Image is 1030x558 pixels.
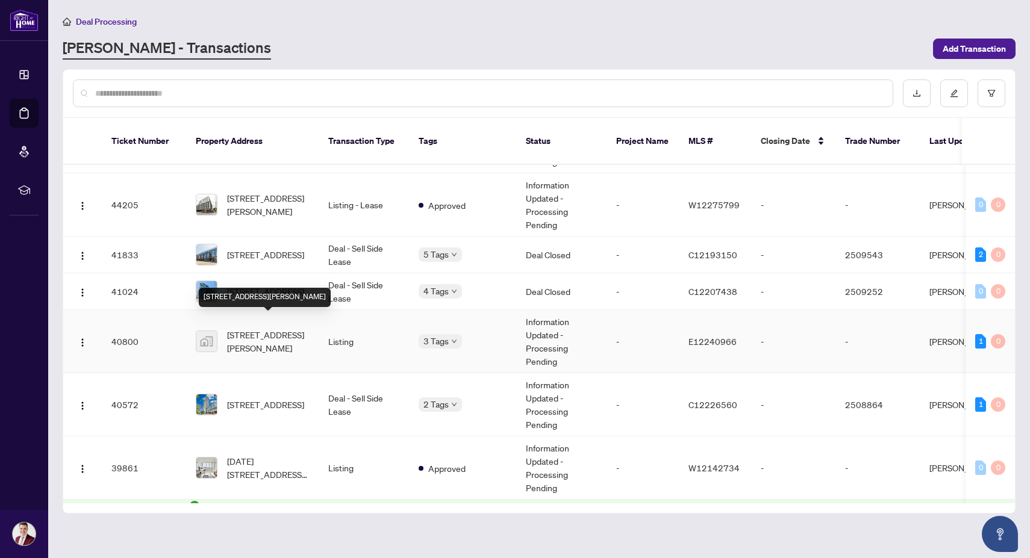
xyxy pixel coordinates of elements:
img: Logo [78,251,87,261]
img: thumbnail-img [196,281,217,302]
span: down [451,401,457,408]
span: Approved [428,199,466,212]
button: Logo [73,395,92,414]
td: - [607,273,679,310]
img: Logo [78,201,87,211]
img: Logo [78,464,87,474]
td: - [607,436,679,500]
th: Transaction Type [319,118,409,165]
img: Logo [78,401,87,411]
span: down [451,338,457,344]
td: Listing [319,436,409,500]
td: 2509543 [835,237,920,273]
span: E12240966 [688,336,737,347]
td: - [607,237,679,273]
td: Listing [319,310,409,373]
span: download [913,89,921,98]
td: 44205 [102,173,186,237]
th: Property Address [186,118,319,165]
img: Logo [78,338,87,347]
td: - [751,273,835,310]
span: edit [950,89,958,98]
span: down [451,288,457,294]
button: download [903,79,931,107]
td: Deal - Sell Side Lease [319,273,409,310]
td: Information Updated - Processing Pending [516,373,607,436]
td: [PERSON_NAME] [920,310,1010,373]
span: C12226560 [688,399,737,410]
td: - [835,173,920,237]
span: Closing Date [761,134,810,147]
img: thumbnail-img [196,331,217,352]
div: 0 [991,284,1005,299]
td: Deal - Sell Side Lease [319,373,409,436]
span: Approved [428,462,466,475]
button: Logo [73,458,92,477]
th: Ticket Number [102,118,186,165]
span: down [451,252,457,258]
th: Last Updated By [920,118,1010,165]
td: Information Updated - Processing Pending [516,436,607,500]
td: - [751,237,835,273]
td: Deal Closed [516,237,607,273]
td: [PERSON_NAME] [920,373,1010,436]
span: [STREET_ADDRESS] [227,398,304,411]
button: Logo [73,195,92,214]
th: Project Name [607,118,679,165]
span: 3 Tags [423,334,449,348]
td: 41833 [102,237,186,273]
div: 1 [975,334,986,349]
img: thumbnail-img [196,244,217,265]
span: Add Transaction [943,39,1006,58]
td: - [607,173,679,237]
td: Information Updated - Processing Pending [516,173,607,237]
td: - [751,173,835,237]
div: 0 [991,334,1005,349]
td: - [607,373,679,436]
th: Closing Date [751,118,835,165]
img: thumbnail-img [196,457,217,478]
td: - [751,373,835,436]
td: [PERSON_NAME] [920,436,1010,500]
span: [STREET_ADDRESS][PERSON_NAME] [227,328,309,355]
span: 5 Tags [423,247,449,261]
button: edit [940,79,968,107]
th: Trade Number [835,118,920,165]
td: 40800 [102,310,186,373]
img: logo [10,9,39,31]
td: Listing - Lease [319,173,409,237]
div: 1 [975,397,986,412]
span: C12193150 [688,249,737,260]
div: 2 [975,247,986,262]
img: thumbnail-img [196,194,217,215]
td: Information Updated - Processing Pending [516,310,607,373]
img: Profile Icon [13,522,36,545]
div: 0 [975,460,986,475]
th: Status [516,118,607,165]
span: [STREET_ADDRESS] [227,248,304,261]
td: 2509252 [835,273,920,310]
div: 0 [991,397,1005,412]
span: 4 Tags [423,284,449,298]
span: [STREET_ADDRESS] [227,285,304,298]
td: 39861 [102,436,186,500]
td: [PERSON_NAME] [920,273,1010,310]
td: Deal Closed [516,273,607,310]
td: - [607,310,679,373]
span: 2 Tags [423,397,449,411]
span: W12142734 [688,462,740,473]
div: 0 [991,460,1005,475]
span: W12275799 [688,199,740,210]
button: filter [978,79,1005,107]
div: 0 [991,197,1005,212]
td: [PERSON_NAME] [920,173,1010,237]
span: home [63,17,71,26]
div: [STREET_ADDRESS][PERSON_NAME] [199,288,331,307]
span: filter [987,89,996,98]
span: [DATE][STREET_ADDRESS][PERSON_NAME] [227,454,309,481]
td: - [835,310,920,373]
span: check-circle [190,501,199,510]
a: [PERSON_NAME] - Transactions [63,38,271,60]
td: - [751,436,835,500]
div: 0 [975,197,986,212]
